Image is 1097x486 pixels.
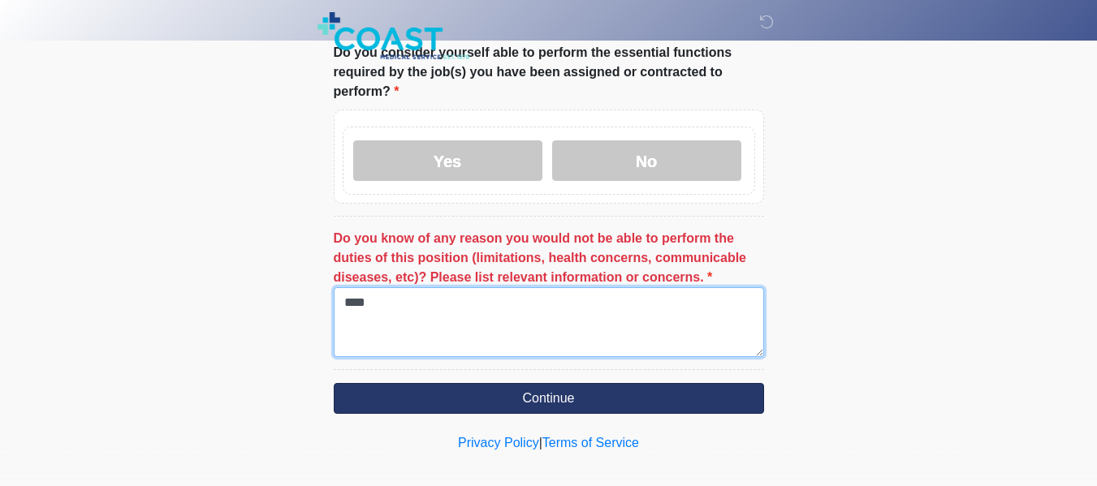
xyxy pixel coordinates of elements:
[542,436,639,449] a: Terms of Service
[334,229,764,287] label: Do you know of any reason you would not be able to perform the duties of this position (limitatio...
[458,436,539,449] a: Privacy Policy
[552,140,741,181] label: No
[539,436,542,449] a: |
[317,12,470,59] img: Coast Medical Service Logo
[334,383,764,414] button: Continue
[353,140,542,181] label: Yes
[334,43,764,101] label: Do you consider yourself able to perform the essential functions required by the job(s) you have ...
